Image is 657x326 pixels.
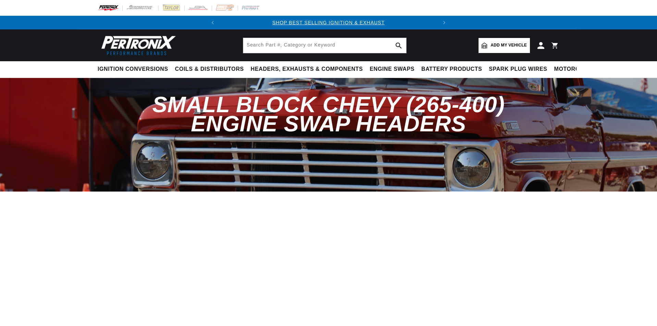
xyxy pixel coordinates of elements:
[479,38,530,53] a: Add my vehicle
[152,92,505,136] span: Small Block Chevy (265-400) Engine Swap Headers
[370,66,414,73] span: Engine Swaps
[80,16,577,29] slideshow-component: Translation missing: en.sections.announcements.announcement_bar
[98,66,168,73] span: Ignition Conversions
[220,19,437,26] div: Announcement
[551,61,598,77] summary: Motorcycle
[206,16,220,29] button: Translation missing: en.sections.announcements.previous_announcement
[391,38,406,53] button: search button
[251,66,363,73] span: Headers, Exhausts & Components
[247,61,366,77] summary: Headers, Exhausts & Components
[220,19,437,26] div: 1 of 2
[489,66,547,73] span: Spark Plug Wires
[485,61,550,77] summary: Spark Plug Wires
[421,66,482,73] span: Battery Products
[175,66,244,73] span: Coils & Distributors
[418,61,485,77] summary: Battery Products
[98,61,172,77] summary: Ignition Conversions
[366,61,418,77] summary: Engine Swaps
[437,16,451,29] button: Translation missing: en.sections.announcements.next_announcement
[243,38,406,53] input: Search Part #, Category or Keyword
[98,34,176,57] img: Pertronix
[554,66,595,73] span: Motorcycle
[272,20,385,25] a: SHOP BEST SELLING IGNITION & EXHAUST
[172,61,247,77] summary: Coils & Distributors
[491,42,527,49] span: Add my vehicle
